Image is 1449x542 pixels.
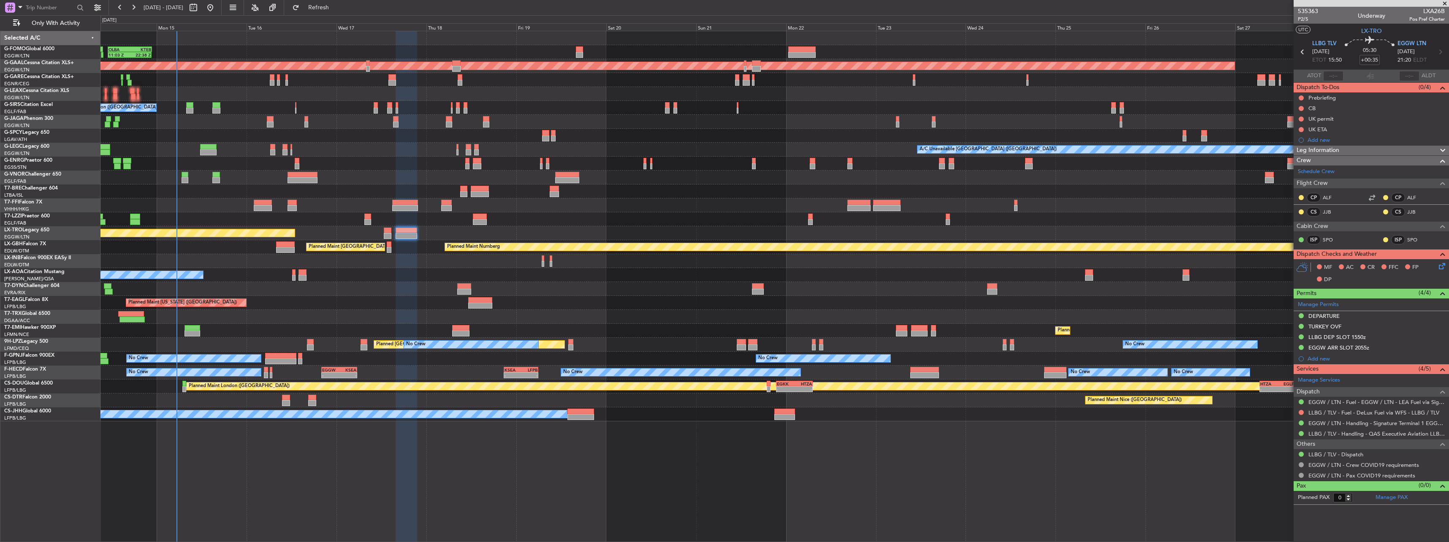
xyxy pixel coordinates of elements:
a: Manage Services [1298,376,1340,385]
span: ATOT [1307,72,1321,80]
div: Planned Maint London ([GEOGRAPHIC_DATA]) [189,380,290,393]
a: 9H-LPZLegacy 500 [4,339,48,344]
span: 9H-LPZ [4,339,21,344]
span: Flight Crew [1297,179,1328,188]
div: EGGW ARR SLOT 2055z [1308,344,1369,351]
div: CP [1307,193,1321,202]
span: Dispatch To-Dos [1297,83,1339,92]
a: EDLW/DTM [4,262,29,268]
a: EGGW/LTN [4,234,30,240]
a: EGGW/LTN [4,67,30,73]
span: MF [1324,263,1332,272]
span: LX-INB [4,255,21,260]
div: 22:38 Z [130,52,151,57]
a: LFPB/LBG [4,415,26,421]
span: T7-LZZI [4,214,22,219]
div: ISP [1307,235,1321,244]
span: Services [1297,364,1319,374]
span: CS-DOU [4,381,24,386]
span: G-VNOR [4,172,25,177]
a: LLBG / TLV - Dispatch [1308,451,1363,458]
div: Sun 21 [696,23,786,31]
span: Pos Pref Charter [1409,16,1445,23]
span: (0/0) [1419,481,1431,490]
a: EGGW/LTN [4,150,30,157]
a: LX-INBFalcon 900EX EASy II [4,255,71,260]
span: FP [1412,263,1419,272]
span: Crew [1297,156,1311,165]
div: Wed 24 [966,23,1056,31]
a: CS-DTRFalcon 2000 [4,395,51,400]
div: Prebriefing [1308,94,1336,101]
div: Thu 18 [426,23,516,31]
a: JJB [1323,208,1342,216]
a: ALF [1323,194,1342,201]
span: LX-TRO [4,228,22,233]
a: LX-GBHFalcon 7X [4,241,46,247]
div: - [505,373,521,378]
a: LFMN/NCE [4,331,29,338]
div: ISP [1391,235,1405,244]
div: Sat 20 [606,23,696,31]
span: [DATE] [1397,48,1415,56]
div: - [777,387,794,392]
a: T7-EMIHawker 900XP [4,325,56,330]
a: CS-JHHGlobal 6000 [4,409,51,414]
span: [DATE] - [DATE] [144,4,183,11]
a: SPO [1323,236,1342,244]
span: Leg Information [1297,146,1339,155]
div: No Crew [129,366,148,379]
a: G-GAALCessna Citation XLS+ [4,60,74,65]
div: - [795,387,812,392]
a: LFPB/LBG [4,387,26,393]
span: G-GARE [4,74,24,79]
div: EGKK [777,381,794,386]
a: DGAA/ACC [4,317,30,324]
a: G-GARECessna Citation XLS+ [4,74,74,79]
a: EGGW/LTN [4,53,30,59]
div: Planned Maint Nurnberg [447,241,500,253]
a: G-SPCYLegacy 650 [4,130,49,135]
div: UK permit [1308,115,1334,122]
a: T7-BREChallenger 604 [4,186,58,191]
span: Pax [1297,481,1306,491]
div: Planned Maint [US_STATE] ([GEOGRAPHIC_DATA]) [128,296,237,309]
a: T7-EAGLFalcon 8X [4,297,48,302]
a: G-LEAXCessna Citation XLS [4,88,69,93]
a: EGGW / LTN - Fuel - EGGW / LTN - LEA Fuel via Signature in EGGW [1308,398,1445,406]
span: G-GAAL [4,60,24,65]
div: CS [1307,207,1321,217]
span: CS-DTR [4,395,22,400]
div: 11:03 Z [109,52,130,57]
span: Dispatch Checks and Weather [1297,249,1377,259]
span: 21:20 [1397,56,1411,65]
span: T7-BRE [4,186,22,191]
div: - [339,373,356,378]
a: Manage Permits [1298,301,1339,309]
div: Tue 23 [876,23,966,31]
div: KTEB [130,47,151,52]
span: (4/5) [1419,364,1431,373]
div: No Crew [129,352,148,365]
div: No Crew [563,366,583,379]
div: UK ETA [1308,126,1327,133]
div: [DATE] [102,17,117,24]
a: G-VNORChallenger 650 [4,172,61,177]
span: CS-JHH [4,409,22,414]
div: - [322,373,339,378]
span: Only With Activity [22,20,89,26]
a: EGLF/FAB [4,220,26,226]
div: - [1277,387,1294,392]
a: LFPB/LBG [4,359,26,366]
span: ALDT [1422,72,1435,80]
span: 15:50 [1328,56,1342,65]
span: ETOT [1312,56,1326,65]
a: EGGW / LTN - Handling - Signature Terminal 1 EGGW / LTN [1308,420,1445,427]
span: Refresh [301,5,336,11]
div: Planned [GEOGRAPHIC_DATA] ([GEOGRAPHIC_DATA]) [376,338,496,351]
a: EGLF/FAB [4,178,26,184]
div: CS [1391,207,1405,217]
div: LLBG DEP SLOT 1550z [1308,333,1366,341]
span: P2/5 [1298,16,1318,23]
div: KSEA [339,367,356,372]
